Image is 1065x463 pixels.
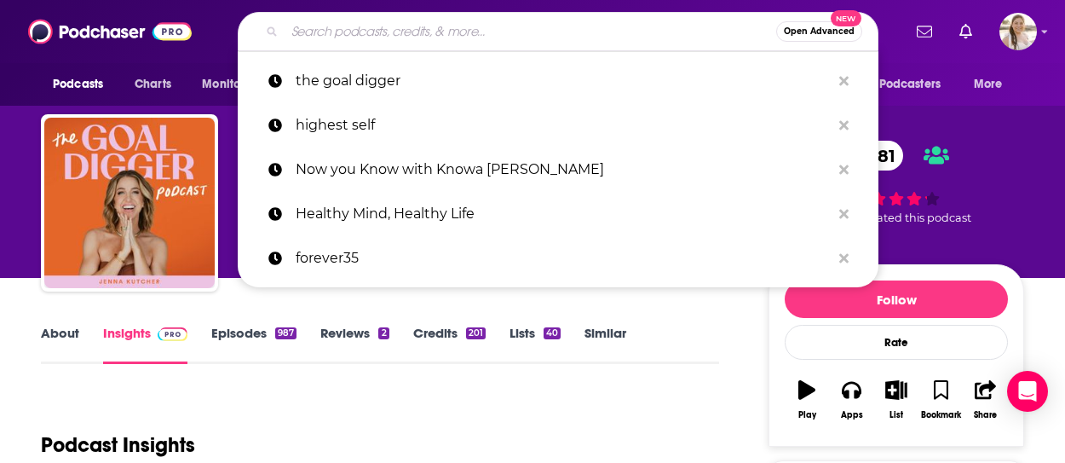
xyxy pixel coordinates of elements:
span: Podcasts [53,72,103,96]
span: For Podcasters [859,72,941,96]
button: Play [785,369,829,431]
a: Show notifications dropdown [953,17,979,46]
h1: Podcast Insights [41,432,195,458]
a: Now you Know with Knowa [PERSON_NAME] [238,148,878,192]
div: Open Intercom Messenger [1007,371,1048,412]
p: forever35 [296,236,831,281]
div: List [889,410,903,420]
button: Follow [785,281,1008,318]
div: Share [974,410,997,420]
a: InsightsPodchaser Pro [103,325,187,364]
button: open menu [190,68,285,101]
p: the goal digger [296,59,831,103]
a: Lists40 [509,325,561,364]
div: Rate [785,325,1008,360]
button: Show profile menu [999,13,1037,50]
button: Apps [829,369,873,431]
button: open menu [41,68,125,101]
p: Now you Know with Knowa De Baraso [296,148,831,192]
div: 201 [466,327,486,339]
span: Charts [135,72,171,96]
button: Open AdvancedNew [776,21,862,42]
div: Apps [841,410,863,420]
div: Bookmark [921,410,961,420]
p: highest self [296,103,831,148]
a: Show notifications dropdown [910,17,939,46]
button: List [874,369,918,431]
div: Play [798,410,816,420]
div: Search podcasts, credits, & more... [238,12,878,51]
a: highest self [238,103,878,148]
a: the goal digger [238,59,878,103]
div: 987 [275,327,296,339]
img: User Profile [999,13,1037,50]
span: Logged in as acquavie [999,13,1037,50]
span: rated this podcast [872,211,971,224]
span: More [974,72,1003,96]
a: Reviews2 [320,325,389,364]
a: About [41,325,79,364]
span: Open Advanced [784,27,855,36]
img: Podchaser Pro [158,327,187,341]
a: forever35 [238,236,878,281]
a: Charts [124,68,181,101]
div: 81 5 peoplerated this podcast [769,130,1024,236]
a: Similar [584,325,626,364]
a: Healthy Mind, Healthy Life [238,192,878,236]
input: Search podcasts, credits, & more... [285,18,776,45]
p: Healthy Mind, Healthy Life [296,192,831,236]
a: Episodes987 [211,325,296,364]
div: 2 [378,327,389,339]
button: open menu [848,68,965,101]
span: New [831,10,861,26]
img: The Goal Digger Podcast | Top Business and Marketing Podcast for Creatives, Entrepreneurs, and Wo... [44,118,215,288]
span: Monitoring [202,72,262,96]
img: Podchaser - Follow, Share and Rate Podcasts [28,15,192,48]
button: Bookmark [918,369,963,431]
div: 40 [544,327,561,339]
button: open menu [962,68,1024,101]
button: Share [964,369,1008,431]
span: 81 [861,141,904,171]
a: Credits201 [413,325,486,364]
